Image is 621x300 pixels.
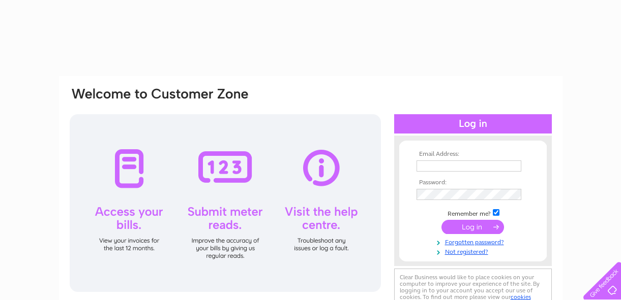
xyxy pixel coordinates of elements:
[414,179,532,186] th: Password:
[417,246,532,256] a: Not registered?
[414,151,532,158] th: Email Address:
[417,237,532,246] a: Forgotten password?
[441,220,504,234] input: Submit
[414,208,532,218] td: Remember me?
